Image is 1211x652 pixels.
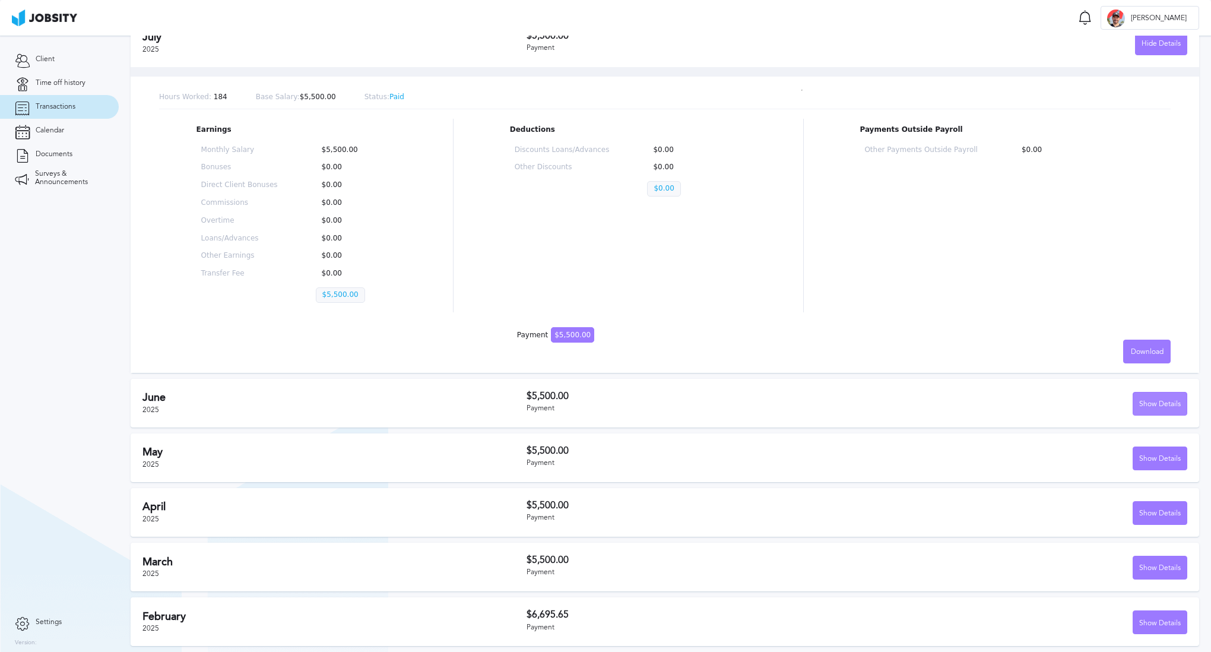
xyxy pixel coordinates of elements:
[647,181,680,197] p: $0.00
[1016,146,1128,154] p: $0.00
[1133,502,1187,526] div: Show Details
[159,93,211,101] span: Hours Worked:
[142,569,159,578] span: 2025
[1135,31,1187,55] button: Hide Details
[142,45,159,53] span: 2025
[1133,611,1187,635] div: Show Details
[1133,447,1187,470] button: Show Details
[364,93,389,101] span: Status:
[1133,392,1187,416] button: Show Details
[316,181,392,189] p: $0.00
[527,404,857,413] div: Payment
[364,93,404,102] p: Paid
[142,624,159,632] span: 2025
[527,30,857,41] h3: $5,500.00
[1107,10,1125,27] div: F
[527,44,857,52] div: Payment
[316,235,392,243] p: $0.00
[510,126,747,134] p: Deductions
[256,93,336,102] p: $5,500.00
[527,514,857,522] div: Payment
[142,515,159,523] span: 2025
[36,79,85,87] span: Time off history
[316,287,365,303] p: $5,500.00
[36,103,75,111] span: Transactions
[12,10,77,26] img: ab4bad089aa723f57921c736e9817d99.png
[201,163,278,172] p: Bonuses
[256,93,300,101] span: Base Salary:
[527,609,857,620] h3: $6,695.65
[527,459,857,467] div: Payment
[551,327,594,343] span: $5,500.00
[647,163,742,172] p: $0.00
[316,199,392,207] p: $0.00
[201,146,278,154] p: Monthly Salary
[1131,348,1164,356] span: Download
[316,217,392,225] p: $0.00
[316,252,392,260] p: $0.00
[316,146,392,154] p: $5,500.00
[36,55,55,64] span: Client
[1133,610,1187,634] button: Show Details
[1123,340,1171,363] button: Download
[1133,447,1187,471] div: Show Details
[36,150,72,159] span: Documents
[36,126,64,135] span: Calendar
[35,170,104,186] span: Surveys & Announcements
[517,331,594,340] div: Payment
[142,610,527,623] h2: February
[142,460,159,469] span: 2025
[1101,6,1199,30] button: F[PERSON_NAME]
[527,391,857,401] h3: $5,500.00
[201,252,278,260] p: Other Earnings
[647,146,742,154] p: $0.00
[142,406,159,414] span: 2025
[201,199,278,207] p: Commissions
[15,640,37,647] label: Version:
[527,500,857,511] h3: $5,500.00
[142,446,527,458] h2: May
[527,568,857,577] div: Payment
[201,217,278,225] p: Overtime
[142,501,527,513] h2: April
[527,555,857,565] h3: $5,500.00
[515,146,610,154] p: Discounts Loans/Advances
[864,146,977,154] p: Other Payments Outside Payroll
[201,235,278,243] p: Loans/Advances
[1133,501,1187,525] button: Show Details
[142,31,527,43] h2: July
[159,93,227,102] p: 184
[527,445,857,456] h3: $5,500.00
[201,270,278,278] p: Transfer Fee
[142,391,527,404] h2: June
[527,623,857,632] div: Payment
[316,163,392,172] p: $0.00
[196,126,397,134] p: Earnings
[36,618,62,626] span: Settings
[1136,32,1187,56] div: Hide Details
[142,556,527,568] h2: March
[1133,556,1187,580] button: Show Details
[1133,393,1187,416] div: Show Details
[1133,556,1187,580] div: Show Details
[1125,14,1193,23] span: [PERSON_NAME]
[860,126,1133,134] p: Payments Outside Payroll
[316,270,392,278] p: $0.00
[201,181,278,189] p: Direct Client Bonuses
[515,163,610,172] p: Other Discounts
